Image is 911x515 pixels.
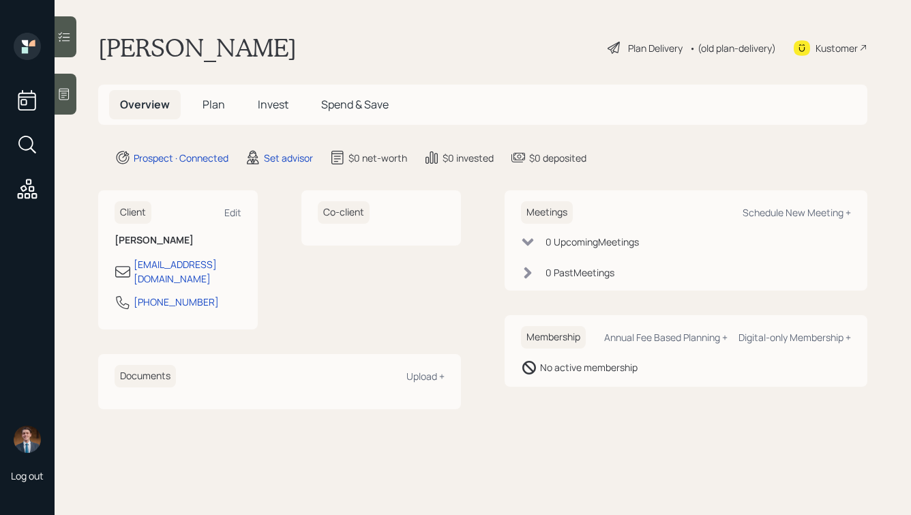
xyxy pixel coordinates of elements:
h6: Client [115,201,151,224]
h6: Membership [521,326,586,349]
div: $0 deposited [529,151,586,165]
span: Spend & Save [321,97,389,112]
div: Upload + [406,370,445,383]
span: Overview [120,97,170,112]
h6: Documents [115,365,176,387]
div: 0 Upcoming Meeting s [546,235,639,249]
div: No active membership [540,360,638,374]
img: hunter_neumayer.jpg [14,426,41,453]
div: Set advisor [264,151,313,165]
span: Invest [258,97,288,112]
div: Prospect · Connected [134,151,228,165]
div: 0 Past Meeting s [546,265,614,280]
h6: Co-client [318,201,370,224]
div: Edit [224,206,241,219]
div: [PHONE_NUMBER] [134,295,219,309]
div: [EMAIL_ADDRESS][DOMAIN_NAME] [134,257,241,286]
div: • (old plan-delivery) [689,41,776,55]
h1: [PERSON_NAME] [98,33,297,63]
div: Log out [11,469,44,482]
h6: [PERSON_NAME] [115,235,241,246]
span: Plan [203,97,225,112]
div: $0 invested [443,151,494,165]
h6: Meetings [521,201,573,224]
div: Annual Fee Based Planning + [604,331,728,344]
div: Schedule New Meeting + [743,206,851,219]
div: Digital-only Membership + [738,331,851,344]
div: Plan Delivery [628,41,683,55]
div: Kustomer [816,41,858,55]
div: $0 net-worth [348,151,407,165]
